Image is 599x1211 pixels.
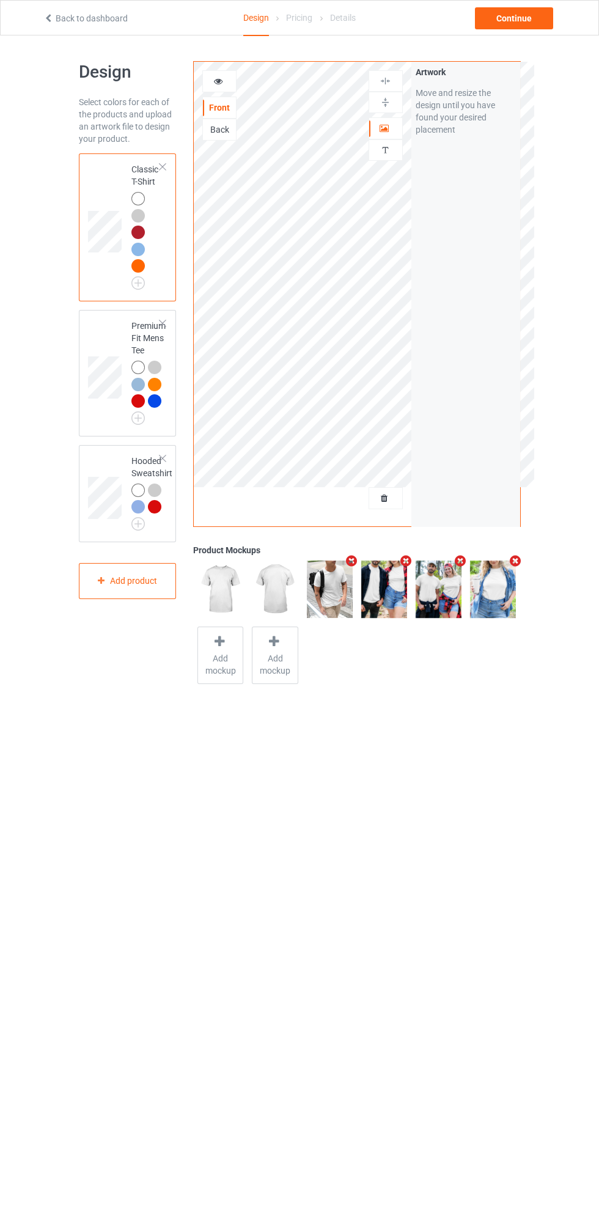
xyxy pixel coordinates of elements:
i: Remove mockup [344,554,359,567]
img: regular.jpg [416,561,461,618]
h1: Design [79,61,177,83]
span: Add mockup [198,652,243,677]
div: Front [203,101,236,114]
div: Add mockup [252,627,298,684]
img: svg+xml;base64,PD94bWwgdmVyc2lvbj0iMS4wIiBlbmNvZGluZz0iVVRGLTgiPz4KPHN2ZyB3aWR0aD0iMjJweCIgaGVpZ2... [131,276,145,290]
div: Select colors for each of the products and upload an artwork file to design your product. [79,96,177,145]
img: svg+xml;base64,PD94bWwgdmVyc2lvbj0iMS4wIiBlbmNvZGluZz0iVVRGLTgiPz4KPHN2ZyB3aWR0aD0iMjJweCIgaGVpZ2... [131,411,145,425]
div: Premium Fit Mens Tee [131,320,166,421]
i: Remove mockup [399,554,414,567]
div: Classic T-Shirt [79,153,177,301]
i: Remove mockup [507,554,523,567]
div: Details [330,1,356,35]
img: regular.jpg [307,561,353,618]
img: svg%3E%0A [380,97,391,108]
img: svg+xml;base64,PD94bWwgdmVyc2lvbj0iMS4wIiBlbmNvZGluZz0iVVRGLTgiPz4KPHN2ZyB3aWR0aD0iMjJweCIgaGVpZ2... [131,517,145,531]
div: Artwork [416,66,516,78]
img: svg%3E%0A [380,75,391,87]
img: regular.jpg [252,561,298,618]
a: Back to dashboard [43,13,128,23]
img: regular.jpg [197,561,243,618]
div: Pricing [286,1,312,35]
div: Classic T-Shirt [131,163,161,285]
div: Back [203,123,236,136]
div: Add product [79,563,177,599]
img: svg%3E%0A [380,144,391,156]
div: Move and resize the design until you have found your desired placement [416,87,516,136]
i: Remove mockup [453,554,468,567]
div: Hooded Sweatshirt [131,455,172,526]
img: regular.jpg [361,561,407,618]
div: Continue [475,7,553,29]
div: Product Mockups [193,544,520,556]
div: Premium Fit Mens Tee [79,310,177,436]
div: Design [243,1,269,36]
img: regular.jpg [470,561,516,618]
span: Add mockup [252,652,297,677]
div: Add mockup [197,627,243,684]
div: Hooded Sweatshirt [79,445,177,542]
